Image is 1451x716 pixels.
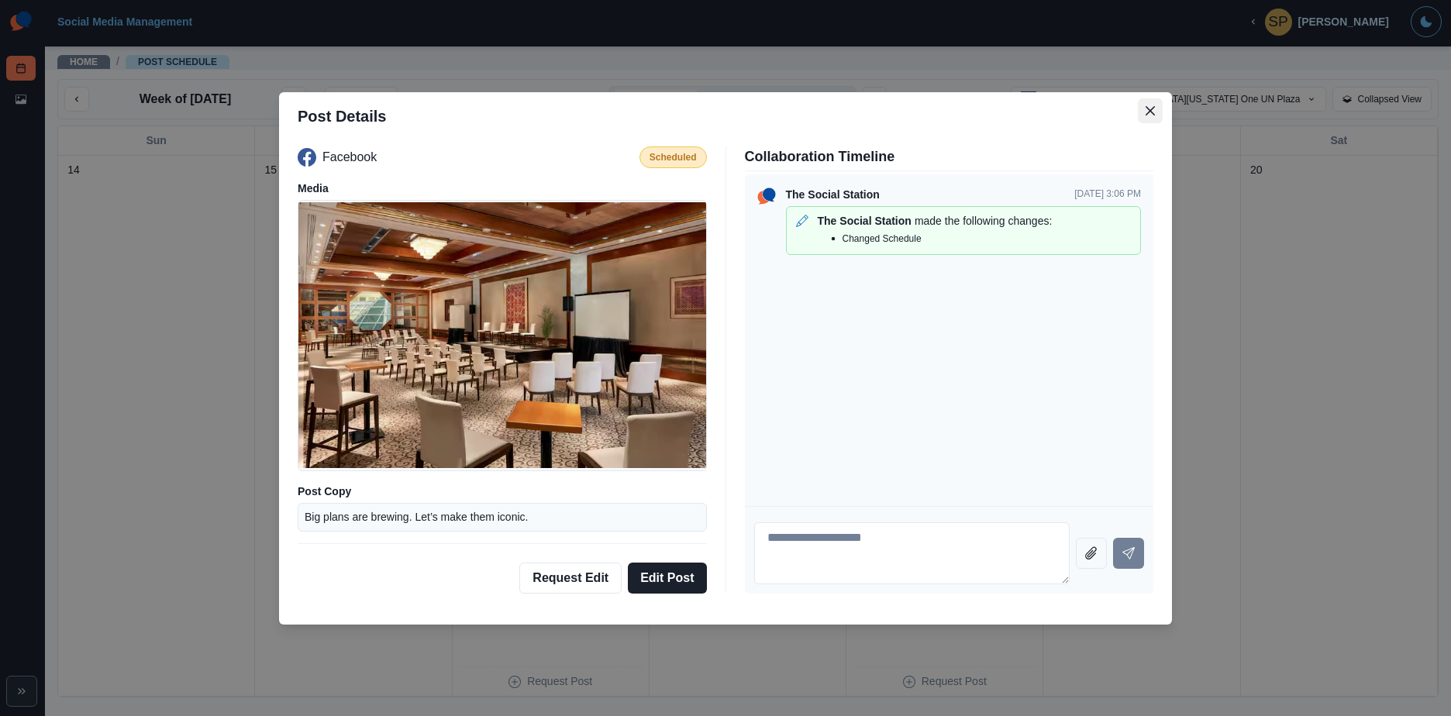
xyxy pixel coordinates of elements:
[322,148,377,167] p: Facebook
[279,92,1172,140] header: Post Details
[745,146,1154,167] p: Collaboration Timeline
[305,510,528,525] p: Big plans are brewing. Let’s make them iconic.
[818,213,912,229] p: The Social Station
[1138,98,1163,123] button: Close
[1113,538,1144,569] button: Send message
[786,187,880,203] p: The Social Station
[519,563,622,594] button: Request Edit
[754,184,779,208] img: ssLogoSVG.f144a2481ffb055bcdd00c89108cbcb7.svg
[915,213,1052,229] p: made the following changes:
[298,181,707,197] p: Media
[650,150,697,164] p: Scheduled
[298,484,707,500] p: Post Copy
[1074,187,1141,203] p: [DATE] 3:06 PM
[628,563,706,594] button: Edit Post
[1076,538,1107,569] button: Attach file
[298,202,706,467] img: joards5tw4dgcretihld
[843,232,922,246] p: Changed Schedule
